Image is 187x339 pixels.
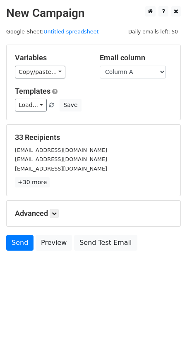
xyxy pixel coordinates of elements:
[15,177,50,187] a: +30 more
[36,235,72,251] a: Preview
[100,53,172,62] h5: Email column
[15,166,107,172] small: [EMAIL_ADDRESS][DOMAIN_NAME]
[43,28,98,35] a: Untitled spreadsheet
[6,6,181,20] h2: New Campaign
[15,133,172,142] h5: 33 Recipients
[15,156,107,162] small: [EMAIL_ADDRESS][DOMAIN_NAME]
[125,27,181,36] span: Daily emails left: 50
[15,99,47,111] a: Load...
[15,66,65,78] a: Copy/paste...
[15,53,87,62] h5: Variables
[15,209,172,218] h5: Advanced
[6,28,99,35] small: Google Sheet:
[15,147,107,153] small: [EMAIL_ADDRESS][DOMAIN_NAME]
[74,235,137,251] a: Send Test Email
[60,99,81,111] button: Save
[125,28,181,35] a: Daily emails left: 50
[15,87,50,95] a: Templates
[6,235,34,251] a: Send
